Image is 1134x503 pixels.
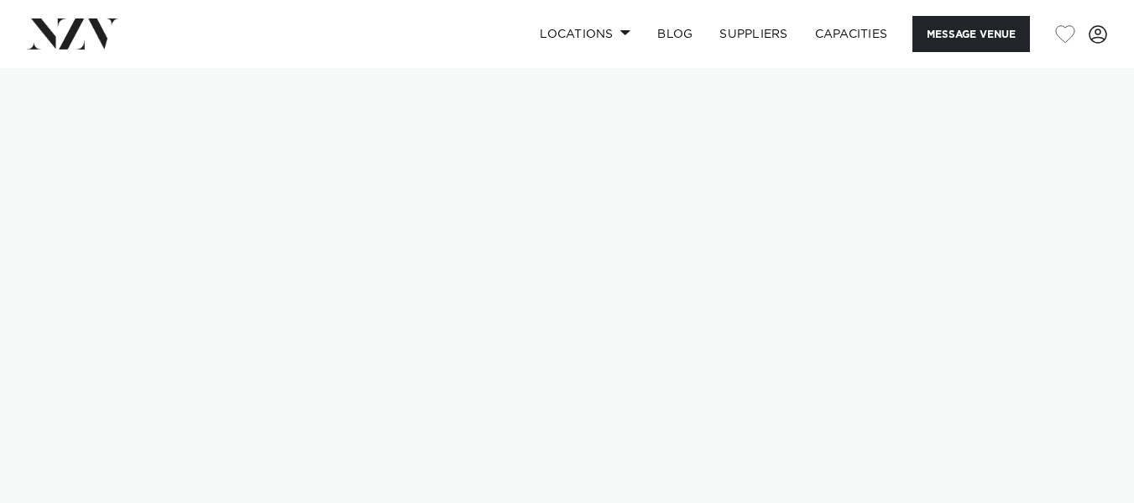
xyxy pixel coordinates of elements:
a: SUPPLIERS [706,16,801,52]
button: Message Venue [912,16,1030,52]
a: Locations [526,16,644,52]
img: nzv-logo.png [27,18,118,49]
a: Capacities [802,16,901,52]
a: BLOG [644,16,706,52]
